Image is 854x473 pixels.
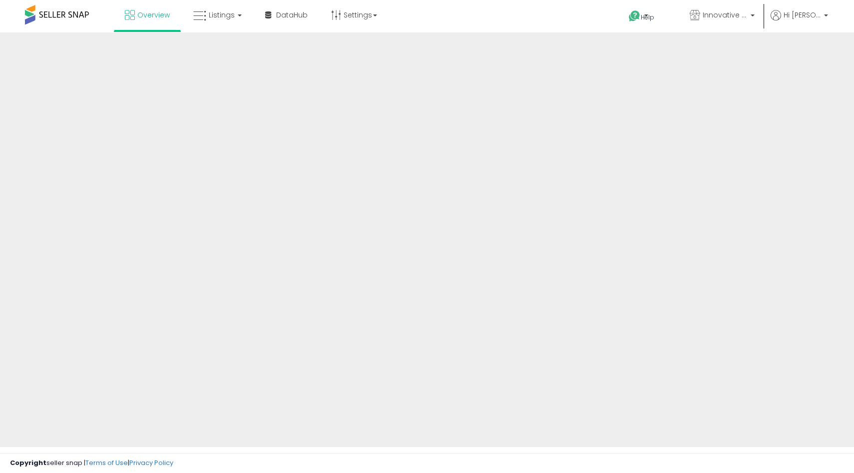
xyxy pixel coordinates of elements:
i: Get Help [628,10,641,22]
a: Help [621,2,674,32]
span: Listings [209,10,235,20]
span: Innovative Techs [703,10,748,20]
span: Help [641,13,654,21]
span: Overview [137,10,170,20]
span: Hi [PERSON_NAME] [784,10,821,20]
span: DataHub [276,10,308,20]
a: Hi [PERSON_NAME] [771,10,828,32]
